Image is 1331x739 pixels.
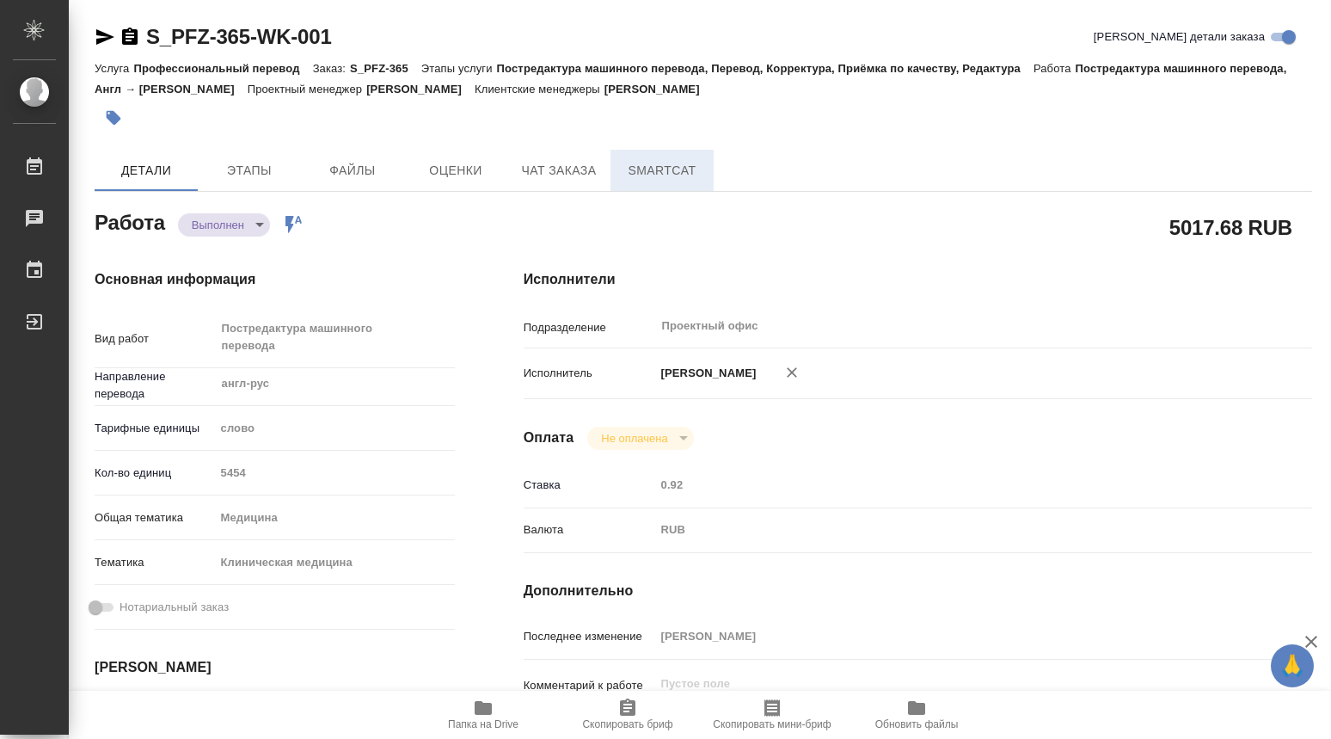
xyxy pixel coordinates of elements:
input: Пустое поле [655,624,1247,649]
button: Папка на Drive [411,691,555,739]
span: Папка на Drive [448,718,518,730]
div: RUB [655,515,1247,545]
h4: Исполнители [524,269,1312,290]
p: Этапы услуги [421,62,497,75]
h4: Оплата [524,428,574,448]
p: Вид работ [95,330,215,348]
p: Направление перевода [95,368,215,403]
h2: 5017.68 RUB [1169,212,1292,242]
h4: [PERSON_NAME] [95,657,455,678]
p: Общая тематика [95,509,215,527]
span: Нотариальный заказ [120,599,229,616]
span: [PERSON_NAME] детали заказа [1094,28,1265,46]
p: Ставка [524,477,655,494]
button: Обновить файлы [844,691,989,739]
button: Скопировать ссылку для ЯМессенджера [95,27,115,47]
h4: Основная информация [95,269,455,290]
span: Файлы [311,160,394,182]
p: Клиентские менеджеры [475,83,604,95]
p: Проектный менеджер [248,83,366,95]
span: Чат заказа [518,160,600,182]
div: слово [215,414,455,443]
p: [PERSON_NAME] [604,83,713,95]
span: Обновить файлы [875,718,959,730]
button: Не оплачена [596,431,672,446]
button: Выполнен [187,218,249,232]
p: Профессиональный перевод [133,62,312,75]
a: S_PFZ-365-WK-001 [146,25,332,48]
p: [PERSON_NAME] [655,365,757,382]
p: Работа [1034,62,1076,75]
span: Скопировать бриф [582,718,672,730]
p: Валюта [524,521,655,539]
div: Выполнен [587,427,693,450]
div: Выполнен [178,213,270,237]
span: SmartCat [621,160,703,182]
span: Детали [105,160,187,182]
p: [PERSON_NAME] [366,83,475,95]
input: Пустое поле [655,472,1247,497]
p: Тематика [95,554,215,571]
button: 🙏 [1271,644,1314,687]
button: Скопировать мини-бриф [700,691,844,739]
button: Добавить тэг [95,99,132,137]
div: Медицина [215,503,455,533]
p: Комментарий к работе [524,677,655,694]
h2: Работа [95,206,165,237]
p: Заказ: [313,62,350,75]
p: Тарифные единицы [95,420,215,437]
button: Скопировать бриф [555,691,700,739]
span: 🙏 [1278,648,1307,684]
p: Постредактура машинного перевода, Перевод, Корректура, Приёмка по качеству, Редактура [497,62,1034,75]
span: Этапы [208,160,291,182]
p: Последнее изменение [524,628,655,645]
span: Оценки [414,160,497,182]
button: Скопировать ссылку [120,27,140,47]
p: S_PFZ-365 [350,62,421,75]
span: Скопировать мини-бриф [713,718,831,730]
div: Клиническая медицина [215,548,455,577]
input: Пустое поле [215,460,455,485]
p: Подразделение [524,319,655,336]
button: Удалить исполнителя [773,354,811,391]
p: Кол-во единиц [95,465,215,482]
p: Исполнитель [524,365,655,382]
p: Услуга [95,62,133,75]
h4: Дополнительно [524,581,1312,601]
